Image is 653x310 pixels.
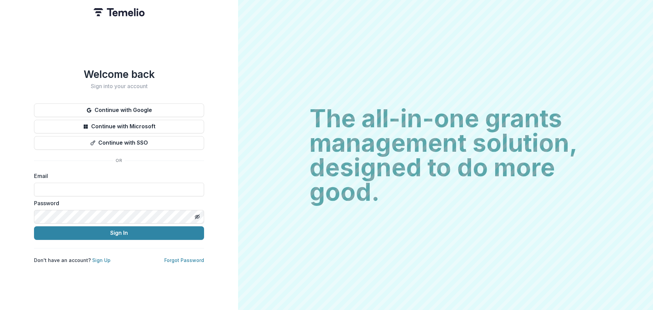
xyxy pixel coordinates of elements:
label: Password [34,199,200,207]
button: Sign In [34,226,204,240]
p: Don't have an account? [34,257,111,264]
a: Sign Up [92,257,111,263]
button: Toggle password visibility [192,211,203,222]
button: Continue with Google [34,103,204,117]
a: Forgot Password [164,257,204,263]
button: Continue with Microsoft [34,120,204,133]
h1: Welcome back [34,68,204,80]
img: Temelio [94,8,145,16]
button: Continue with SSO [34,136,204,150]
h2: Sign into your account [34,83,204,89]
label: Email [34,172,200,180]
